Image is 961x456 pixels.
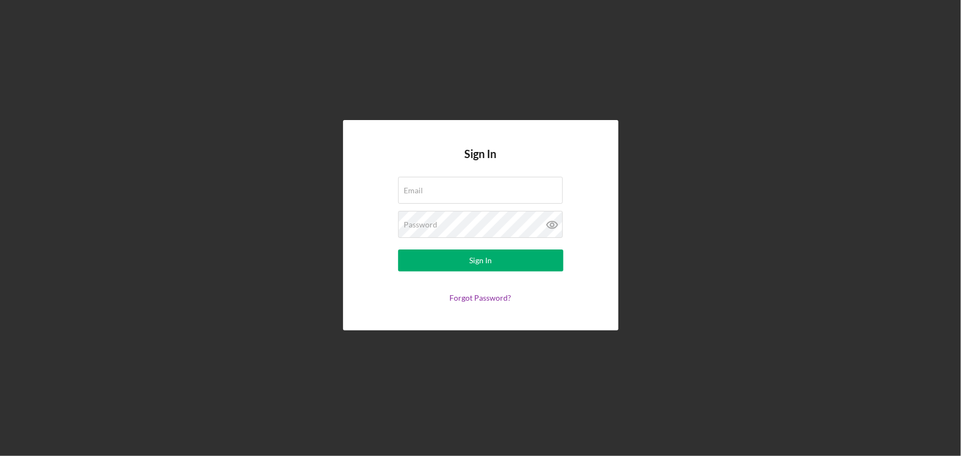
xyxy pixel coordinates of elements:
label: Email [404,186,424,195]
a: Forgot Password? [450,293,512,302]
label: Password [404,220,438,229]
h4: Sign In [465,148,497,177]
div: Sign In [469,249,492,272]
button: Sign In [398,249,563,272]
